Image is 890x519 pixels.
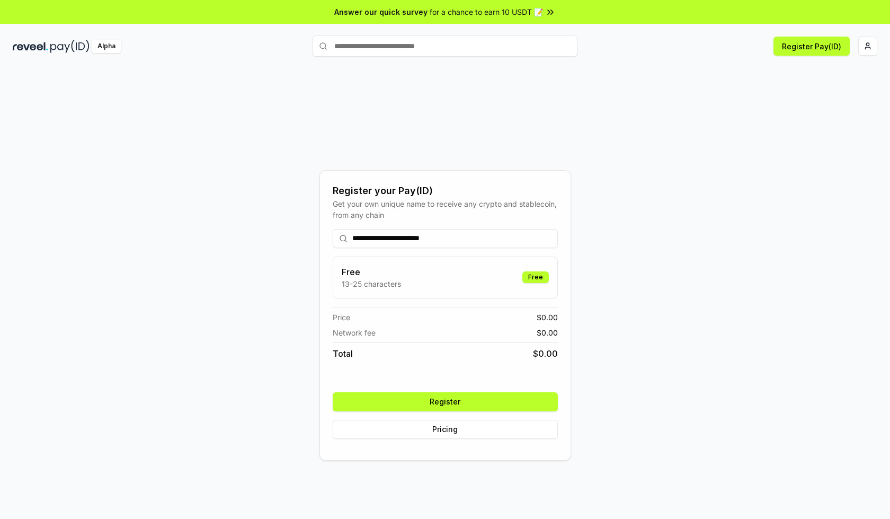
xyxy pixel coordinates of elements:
div: Free [522,271,549,283]
span: Price [333,312,350,323]
span: $ 0.00 [537,327,558,338]
span: $ 0.00 [533,347,558,360]
button: Register [333,392,558,411]
span: for a chance to earn 10 USDT 📝 [430,6,543,17]
img: reveel_dark [13,40,48,53]
button: Register Pay(ID) [773,37,850,56]
button: Pricing [333,420,558,439]
p: 13-25 characters [342,278,401,289]
h3: Free [342,266,401,278]
span: $ 0.00 [537,312,558,323]
span: Network fee [333,327,376,338]
img: pay_id [50,40,90,53]
span: Answer our quick survey [334,6,428,17]
div: Register your Pay(ID) [333,183,558,198]
div: Alpha [92,40,121,53]
span: Total [333,347,353,360]
div: Get your own unique name to receive any crypto and stablecoin, from any chain [333,198,558,221]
